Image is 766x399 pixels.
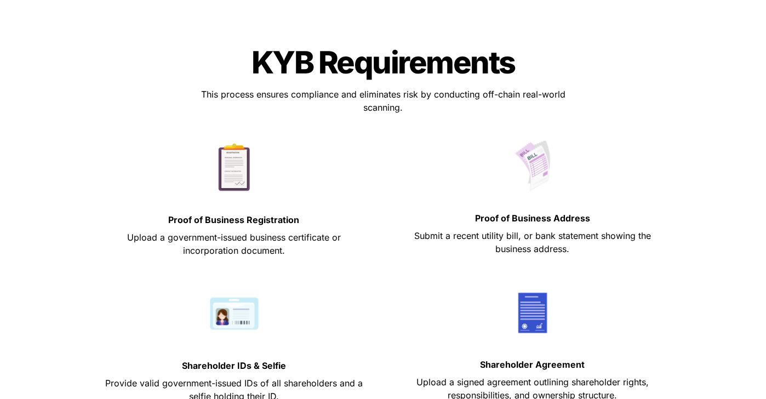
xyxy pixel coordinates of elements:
[182,360,286,371] strong: Shareholder IDs & Selfie
[168,214,299,225] strong: Proof of Business Registration
[201,89,568,113] span: This process ensures compliance and eliminates risk by conducting off-chain real-world scanning.
[251,44,515,81] span: KYB Requirements
[475,213,590,224] strong: Proof of Business Address
[480,359,585,370] strong: Shareholder Agreement
[127,232,344,256] span: Upload a government-issued business certificate or incorporation document.
[414,230,654,254] span: Submit a recent utility bill, or bank statement showing the business address.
